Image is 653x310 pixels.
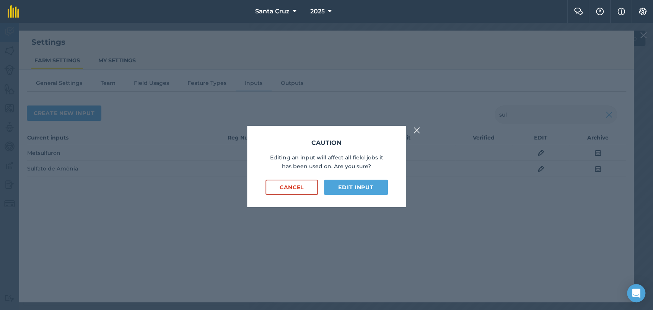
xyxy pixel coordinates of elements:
span: 2025 [310,7,324,16]
p: Editing an input will affect all field jobs it has been used on. Are you sure? [265,153,388,170]
img: A cog icon [638,8,647,15]
button: Cancel [265,180,318,195]
img: Two speech bubbles overlapping with the left bubble in the forefront [574,8,583,15]
img: svg+xml;base64,PHN2ZyB4bWxucz0iaHR0cDovL3d3dy53My5vcmcvMjAwMC9zdmciIHdpZHRoPSIxNyIgaGVpZ2h0PSIxNy... [617,7,625,16]
span: Santa Cruz [255,7,289,16]
div: Open Intercom Messenger [627,284,645,302]
img: A question mark icon [595,8,604,15]
img: fieldmargin Logo [8,5,19,18]
h3: Caution [265,138,388,148]
button: Edit input [324,180,388,195]
img: svg+xml;base64,PHN2ZyB4bWxucz0iaHR0cDovL3d3dy53My5vcmcvMjAwMC9zdmciIHdpZHRoPSIyMiIgaGVpZ2h0PSIzMC... [414,126,420,135]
